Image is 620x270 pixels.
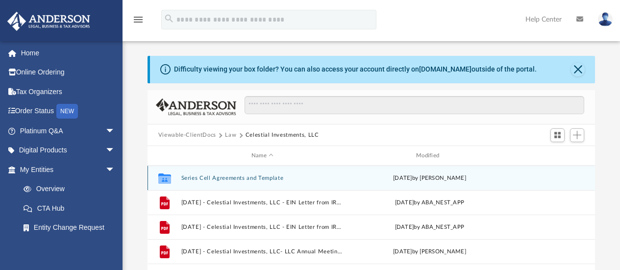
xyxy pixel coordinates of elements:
[7,141,130,160] a: Digital Productsarrow_drop_down
[570,128,585,142] button: Add
[348,151,511,160] div: Modified
[56,104,78,119] div: NEW
[132,14,144,25] i: menu
[245,96,584,115] input: Search files and folders
[550,128,565,142] button: Switch to Grid View
[105,121,125,141] span: arrow_drop_down
[7,160,130,179] a: My Entitiesarrow_drop_down
[105,141,125,161] span: arrow_drop_down
[181,224,344,230] button: [DATE] - Celestial Investments, LLC - EIN Letter from IRS.pdf
[132,19,144,25] a: menu
[14,198,130,218] a: CTA Hub
[164,13,174,24] i: search
[152,151,176,160] div: id
[181,175,344,181] button: Series Cell Agreements and Template
[348,223,511,232] div: [DATE] by ABA_NEST_APP
[7,82,130,101] a: Tax Organizers
[14,218,130,238] a: Entity Change Request
[225,131,236,140] button: Law
[180,151,344,160] div: Name
[7,121,130,141] a: Platinum Q&Aarrow_drop_down
[158,131,216,140] button: Viewable-ClientDocs
[7,101,130,122] a: Order StatusNEW
[181,248,344,255] button: [DATE] - Celestial Investments, LLC- LLC Annual Meeting - DocuSigned.pdf
[419,65,471,73] a: [DOMAIN_NAME]
[7,43,130,63] a: Home
[598,12,613,26] img: User Pic
[348,198,511,207] div: [DATE] by ABA_NEST_APP
[348,247,511,256] div: [DATE] by [PERSON_NAME]
[515,151,584,160] div: id
[4,12,93,31] img: Anderson Advisors Platinum Portal
[174,64,537,74] div: Difficulty viewing your box folder? You can also access your account directly on outside of the p...
[348,174,511,183] div: [DATE] by [PERSON_NAME]
[181,199,344,206] button: [DATE] - Celestial Investments, LLC - EIN Letter from IRS.pdf
[14,179,130,199] a: Overview
[105,160,125,180] span: arrow_drop_down
[246,131,319,140] button: Celestial Investments, LLC
[7,63,130,82] a: Online Ordering
[571,63,585,76] button: Close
